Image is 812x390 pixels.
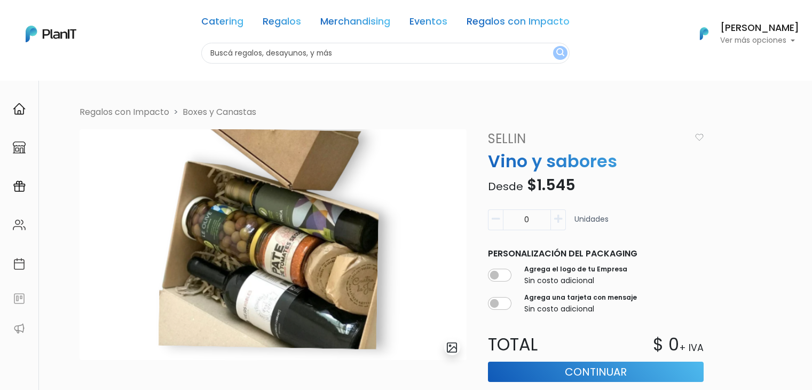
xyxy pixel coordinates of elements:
[80,129,467,360] img: Captura_de_pantalla_2025-08-06_163654.png
[13,103,26,115] img: home-e721727adea9d79c4d83392d1f703f7f8bce08238fde08b1acbfd93340b81755.svg
[679,341,704,355] p: + IVA
[524,303,637,315] p: Sin costo adicional
[263,17,301,30] a: Regalos
[686,20,799,48] button: PlanIt Logo [PERSON_NAME] Ver más opciones
[653,332,679,357] p: $ 0
[80,106,169,119] li: Regalos con Impacto
[524,293,637,302] label: Agrega una tarjeta con mensaje
[524,264,627,274] label: Agrega el logo de tu Empresa
[574,214,609,235] p: Unidades
[183,106,256,118] a: Boxes y Canastas
[13,258,26,270] img: calendar-87d922413cdce8b2cf7b7f5f62616a5cf9e4887200fb71536465627b3292af00.svg
[467,17,570,30] a: Regalos con Impacto
[692,22,716,45] img: PlanIt Logo
[201,43,570,64] input: Buscá regalos, desayunos, y más
[527,175,576,196] span: $1.545
[201,17,243,30] a: Catering
[13,292,26,305] img: feedback-78b5a0c8f98aac82b08bfc38622c3050aee476f2c9584af64705fc4e61158814.svg
[556,48,564,58] img: search_button-432b6d5273f82d61273b3651a40e1bd1b912527efae98b1b7a1b2c0702e16a8d.svg
[720,24,799,33] h6: [PERSON_NAME]
[26,26,76,42] img: PlanIt Logo
[720,37,799,44] p: Ver más opciones
[409,17,447,30] a: Eventos
[524,275,627,286] p: Sin costo adicional
[482,149,710,174] p: Vino y sabores
[320,17,390,30] a: Merchandising
[73,106,759,121] nav: breadcrumb
[482,129,691,149] a: SELLIN
[13,180,26,193] img: campaigns-02234683943229c281be62815700db0a1741e53638e28bf9629b52c665b00959.svg
[13,219,26,231] img: people-662611757002400ad9ed0e3c099ab2801c6687ba6c219adb57efc949bc21e19d.svg
[695,134,704,141] img: heart_icon
[446,341,458,354] img: gallery-light
[13,322,26,335] img: partners-52edf745621dab592f3b2c58e3bca9d71375a7ef29c3b500c9f145b62cc070d4.svg
[488,362,704,382] button: Continuar
[488,179,523,194] span: Desde
[13,141,26,154] img: marketplace-4ceaa7011d94191e9ded77b95e3339b90024bf715f7c57f8cf31f2d8c509eaba.svg
[488,247,704,260] p: Personalización del packaging
[482,332,596,357] p: Total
